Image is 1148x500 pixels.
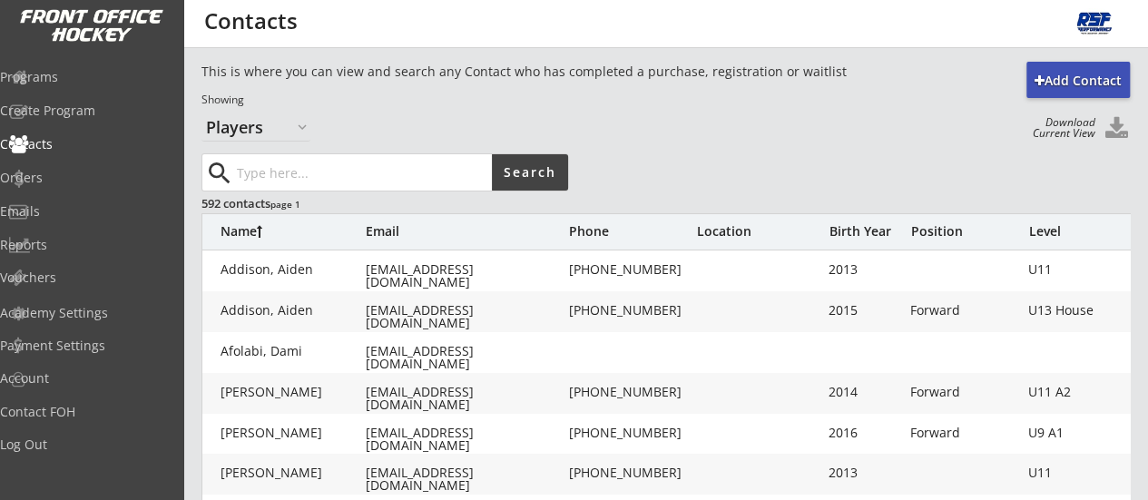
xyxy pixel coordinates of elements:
div: [EMAIL_ADDRESS][DOMAIN_NAME] [366,304,565,329]
div: Phone [569,225,696,238]
div: U11 [1028,466,1137,479]
div: [PERSON_NAME] [221,466,366,479]
div: [EMAIL_ADDRESS][DOMAIN_NAME] [366,426,565,452]
div: Afolabi, Dami [221,345,366,358]
div: [EMAIL_ADDRESS][DOMAIN_NAME] [366,466,565,492]
div: [PHONE_NUMBER] [569,304,696,317]
div: U9 A1 [1028,426,1137,439]
div: Location [697,225,824,238]
div: Add Contact [1026,72,1130,90]
div: U11 [1028,263,1137,276]
font: page 1 [270,198,300,211]
div: [PERSON_NAME] [221,426,366,439]
div: Level [1029,225,1138,238]
div: [PHONE_NUMBER] [569,426,696,439]
div: [PHONE_NUMBER] [569,386,696,398]
div: Addison, Aiden [221,304,366,317]
div: U11 A2 [1028,386,1137,398]
div: Birth Year [829,225,901,238]
div: [EMAIL_ADDRESS][DOMAIN_NAME] [366,386,565,411]
div: Forward [910,386,1019,398]
div: This is where you can view and search any Contact who has completed a purchase, registration or w... [201,63,966,81]
div: 2013 [829,263,901,276]
div: 592 contacts [201,195,565,211]
div: Forward [910,426,1019,439]
div: Position [910,225,1019,238]
div: Name [221,225,366,238]
div: 2013 [829,466,901,479]
button: Click to download all Contacts. Your browser settings may try to block it, check your security se... [1103,117,1130,142]
button: Search [492,154,568,191]
div: [EMAIL_ADDRESS][DOMAIN_NAME] [366,263,565,289]
div: Email [366,225,565,238]
div: U13 House [1028,304,1137,317]
div: 2015 [829,304,901,317]
div: Download Current View [1024,117,1095,139]
div: [EMAIL_ADDRESS][DOMAIN_NAME] [366,345,565,370]
button: search [204,159,234,188]
div: 2014 [829,386,901,398]
div: [PERSON_NAME] [221,386,366,398]
div: Forward [910,304,1019,317]
div: 2016 [829,426,901,439]
div: [PHONE_NUMBER] [569,466,696,479]
input: Type here... [233,154,492,191]
div: Showing [201,93,966,108]
div: Addison, Aiden [221,263,366,276]
div: [PHONE_NUMBER] [569,263,696,276]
